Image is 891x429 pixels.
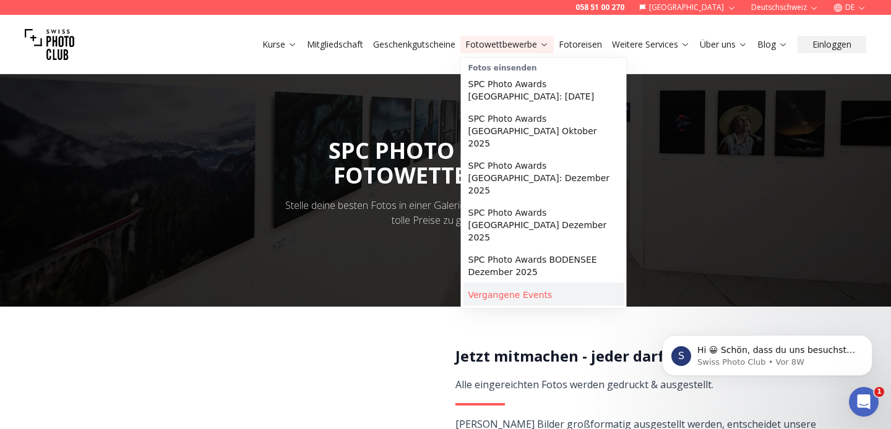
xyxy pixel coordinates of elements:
[329,135,562,188] span: SPC PHOTO AWARDS:
[277,198,614,227] div: Stelle deine besten Fotos in einer Galerie aus und erhalte die Möglichkeit, tolle Preise zu gewin...
[463,73,624,108] a: SPC Photo Awards [GEOGRAPHIC_DATA]: [DATE]
[460,36,554,53] button: Fotowettbewerbe
[463,108,624,155] a: SPC Photo Awards [GEOGRAPHIC_DATA] Oktober 2025
[463,248,624,283] a: SPC Photo Awards BODENSEE Dezember 2025
[25,20,74,69] img: Swiss photo club
[302,36,368,53] button: Mitgliedschaft
[752,36,793,53] button: Blog
[455,346,817,366] h2: Jetzt mitmachen - jeder darf teilnehmen!
[373,38,455,51] a: Geschenkgutscheine
[798,36,866,53] button: Einloggen
[329,163,562,188] div: FOTOWETTBEWERBE
[612,38,690,51] a: Weitere Services
[849,387,879,417] iframe: Intercom live chat
[257,36,302,53] button: Kurse
[368,36,460,53] button: Geschenkgutscheine
[463,202,624,248] a: SPC Photo Awards [GEOGRAPHIC_DATA] Dezember 2025
[463,61,624,73] div: Fotos einsenden
[757,38,788,51] a: Blog
[575,2,624,12] a: 058 51 00 270
[643,309,891,396] iframe: Intercom notifications Nachricht
[463,155,624,202] a: SPC Photo Awards [GEOGRAPHIC_DATA]: Dezember 2025
[695,36,752,53] button: Über uns
[559,38,602,51] a: Fotoreisen
[874,387,884,397] span: 1
[262,38,297,51] a: Kurse
[463,284,624,306] a: Vergangene Events
[554,36,607,53] button: Fotoreisen
[607,36,695,53] button: Weitere Services
[700,38,747,51] a: Über uns
[465,38,549,51] a: Fotowettbewerbe
[307,38,363,51] a: Mitgliedschaft
[455,378,713,391] span: Alle eingereichten Fotos werden gedruckt & ausgestellt.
